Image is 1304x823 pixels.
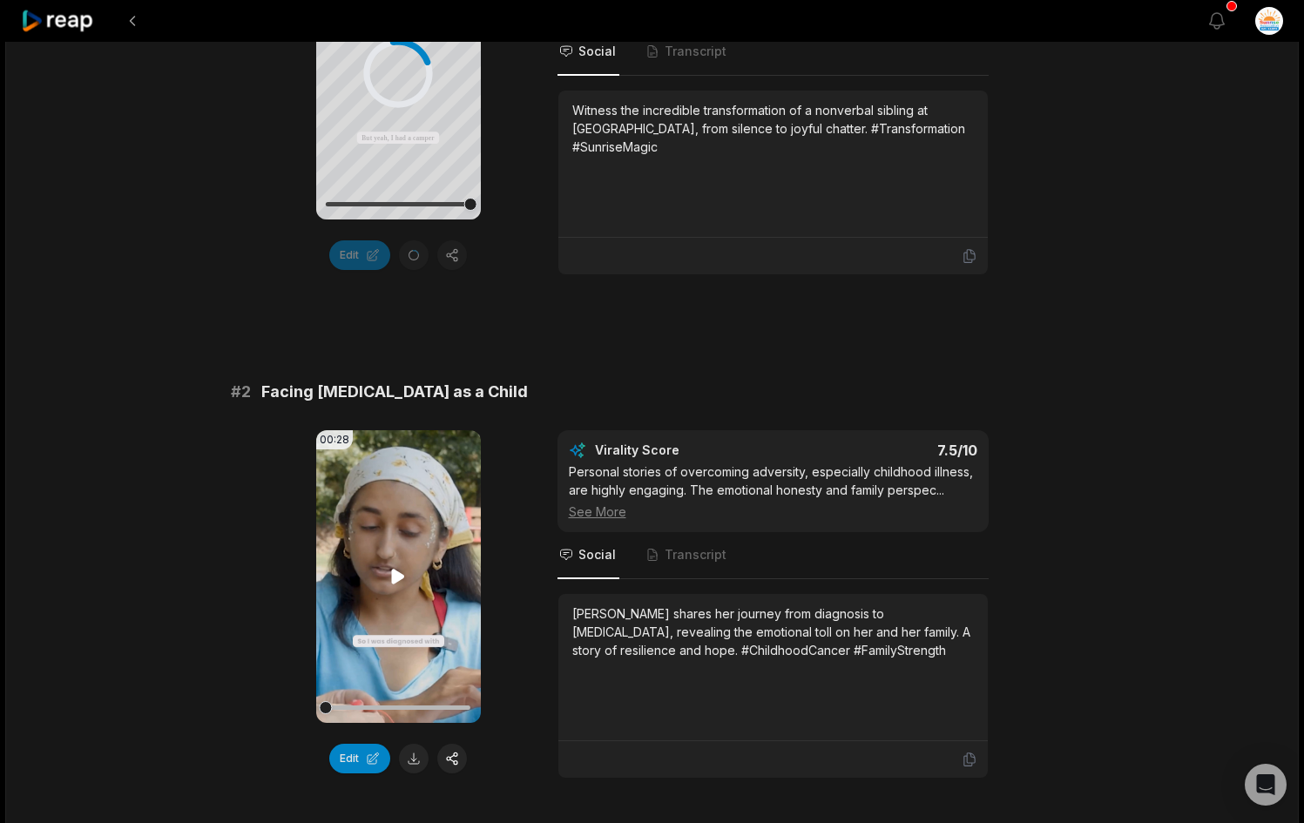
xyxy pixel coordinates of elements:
span: Facing [MEDICAL_DATA] as a Child [261,380,528,404]
button: Edit [329,240,390,270]
nav: Tabs [557,29,989,76]
span: # 2 [231,380,251,404]
button: Edit [329,744,390,773]
span: Transcript [665,546,726,563]
div: Virality Score [595,442,782,459]
div: See More [569,503,977,521]
div: [PERSON_NAME] shares her journey from diagnosis to [MEDICAL_DATA], revealing the emotional toll o... [572,604,974,659]
div: Witness the incredible transformation of a nonverbal sibling at [GEOGRAPHIC_DATA], from silence t... [572,101,974,156]
span: Social [578,546,616,563]
span: Social [578,43,616,60]
nav: Tabs [557,532,989,579]
video: Your browser does not support mp4 format. [316,430,481,723]
div: 7.5 /10 [790,442,977,459]
div: Open Intercom Messenger [1245,764,1287,806]
span: Transcript [665,43,726,60]
div: Personal stories of overcoming adversity, especially childhood illness, are highly engaging. The ... [569,462,977,521]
